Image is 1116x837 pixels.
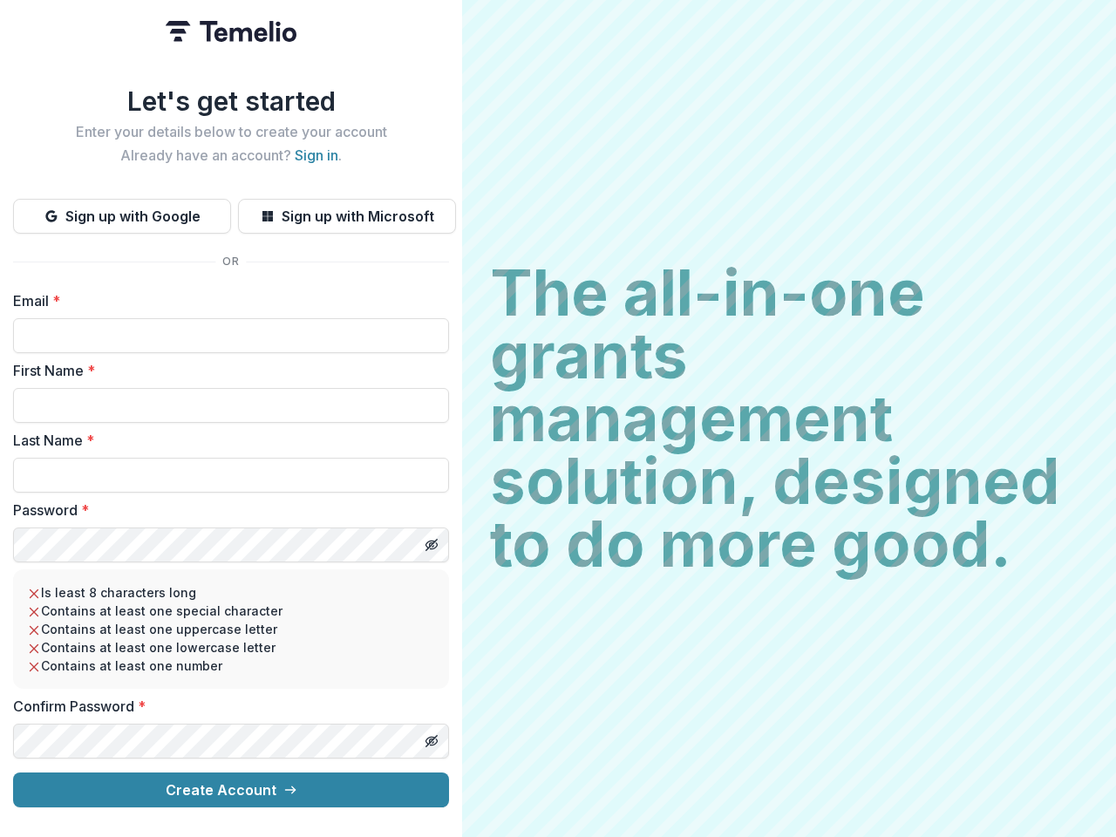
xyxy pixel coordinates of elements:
[13,85,449,117] h1: Let's get started
[27,602,435,620] li: Contains at least one special character
[295,146,338,164] a: Sign in
[13,199,231,234] button: Sign up with Google
[27,638,435,657] li: Contains at least one lowercase letter
[13,430,439,451] label: Last Name
[13,360,439,381] label: First Name
[13,772,449,807] button: Create Account
[27,657,435,675] li: Contains at least one number
[27,620,435,638] li: Contains at least one uppercase letter
[238,199,456,234] button: Sign up with Microsoft
[418,727,446,755] button: Toggle password visibility
[166,21,296,42] img: Temelio
[13,290,439,311] label: Email
[13,147,449,164] h2: Already have an account? .
[27,583,435,602] li: Is least 8 characters long
[418,531,446,559] button: Toggle password visibility
[13,124,449,140] h2: Enter your details below to create your account
[13,696,439,717] label: Confirm Password
[13,500,439,521] label: Password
